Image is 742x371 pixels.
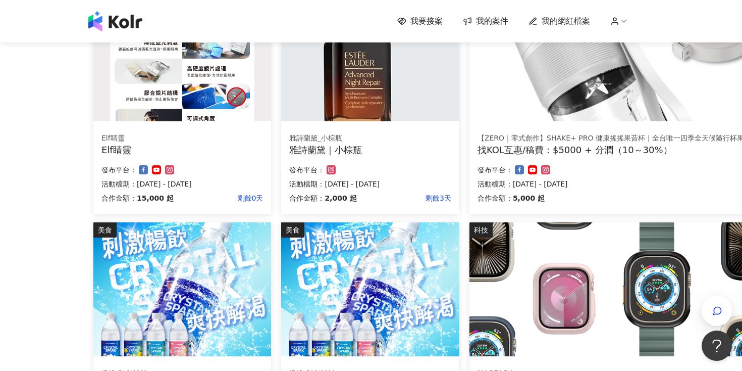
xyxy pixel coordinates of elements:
div: Elf睛靈 [101,133,263,144]
p: 5,000 起 [513,192,545,204]
p: 合作金額： [478,192,513,204]
div: 科技 [469,222,493,238]
span: 我要接案 [410,16,443,27]
p: 15,000 起 [137,192,174,204]
p: 活動檔期：[DATE] - [DATE] [289,178,451,190]
div: 雅詩蘭黛｜小棕瓶 [289,144,451,156]
img: Crystal Spark 沁泡氣泡水 [93,222,271,356]
a: 我的網紅檔案 [528,16,590,27]
p: 剩餘0天 [174,192,263,204]
p: 合作金額： [289,192,325,204]
p: 發布平台： [289,164,325,176]
div: Elf睛靈 [101,144,263,156]
img: Crystal Spark 沁泡氣泡水 [281,222,459,356]
iframe: Help Scout Beacon - Open [702,331,732,361]
img: logo [88,11,142,31]
span: 我的案件 [476,16,508,27]
p: 2,000 起 [325,192,356,204]
p: 剩餘3天 [357,192,451,204]
a: 我要接案 [397,16,443,27]
p: 活動檔期：[DATE] - [DATE] [101,178,263,190]
p: 合作金額： [101,192,137,204]
a: 我的案件 [463,16,508,27]
div: 雅詩蘭黛_小棕瓶 [289,133,451,144]
p: 發布平台： [478,164,513,176]
div: 美食 [93,222,117,238]
p: 發布平台： [101,164,137,176]
span: 我的網紅檔案 [542,16,590,27]
div: 美食 [281,222,304,238]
